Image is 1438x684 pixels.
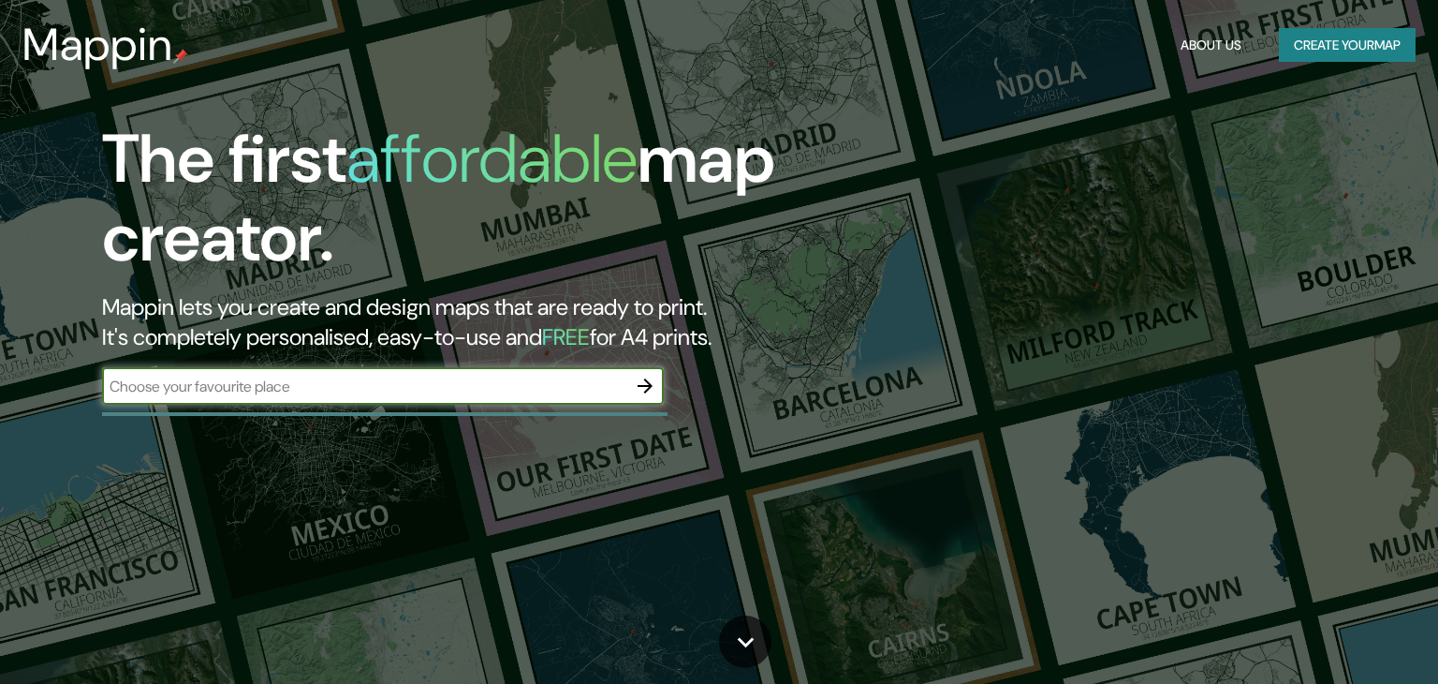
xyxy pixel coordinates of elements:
[102,376,626,397] input: Choose your favourite place
[22,19,173,71] h3: Mappin
[1173,28,1249,63] button: About Us
[1279,28,1416,63] button: Create yourmap
[346,115,638,202] h1: affordable
[102,120,821,292] h1: The first map creator.
[102,292,821,352] h2: Mappin lets you create and design maps that are ready to print. It's completely personalised, eas...
[173,49,188,64] img: mappin-pin
[542,322,590,351] h5: FREE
